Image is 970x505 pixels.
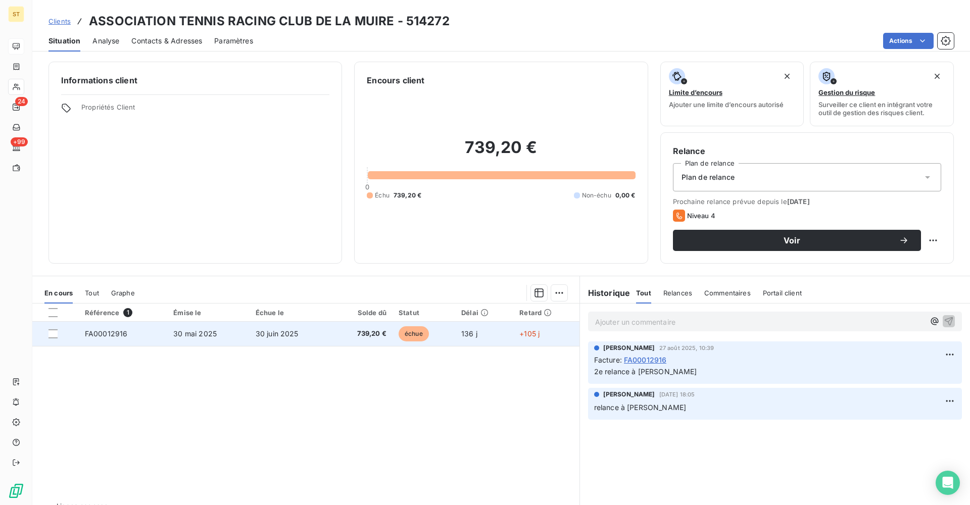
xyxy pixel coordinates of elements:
button: Voir [673,230,921,251]
span: Paramètres [214,36,253,46]
span: 24 [15,97,28,106]
span: Gestion du risque [818,88,875,96]
div: Référence [85,308,161,317]
span: Prochaine relance prévue depuis le [673,197,941,206]
span: Graphe [111,289,135,297]
h6: Encours client [367,74,424,86]
div: Échue le [256,309,325,317]
div: Solde dû [337,309,386,317]
span: FA00012916 [624,355,667,365]
span: 739,20 € [394,191,421,200]
div: Open Intercom Messenger [936,471,960,495]
button: Gestion du risqueSurveiller ce client en intégrant votre outil de gestion des risques client. [810,62,954,126]
div: ST [8,6,24,22]
span: Situation [48,36,80,46]
span: Propriétés Client [81,103,329,117]
span: FA00012916 [85,329,128,338]
h6: Historique [580,287,630,299]
span: [PERSON_NAME] [603,390,655,399]
h3: ASSOCIATION TENNIS RACING CLUB DE LA MUIRE - 514272 [89,12,450,30]
span: Tout [636,289,651,297]
span: [DATE] 18:05 [659,391,695,397]
div: Émise le [173,309,244,317]
h2: 739,20 € [367,137,635,168]
img: Logo LeanPay [8,483,24,499]
div: Statut [399,309,449,317]
span: [DATE] [787,197,810,206]
span: Non-échu [582,191,611,200]
span: Limite d’encours [669,88,722,96]
span: 2e relance à [PERSON_NAME] [594,367,697,376]
span: Niveau 4 [687,212,715,220]
span: 30 mai 2025 [173,329,217,338]
span: 0 [365,183,369,191]
span: Analyse [92,36,119,46]
span: Commentaires [704,289,751,297]
button: Actions [883,33,934,49]
span: En cours [44,289,73,297]
span: Contacts & Adresses [131,36,202,46]
span: relance à [PERSON_NAME] [594,403,686,412]
span: 0,00 € [615,191,636,200]
span: Clients [48,17,71,25]
div: Délai [461,309,507,317]
h6: Relance [673,145,941,157]
span: 30 juin 2025 [256,329,299,338]
span: Surveiller ce client en intégrant votre outil de gestion des risques client. [818,100,945,117]
h6: Informations client [61,74,329,86]
span: Facture : [594,355,622,365]
span: Ajouter une limite d’encours autorisé [669,100,784,109]
span: [PERSON_NAME] [603,343,655,352]
span: Portail client [763,289,802,297]
span: Tout [85,289,99,297]
a: Clients [48,16,71,26]
span: échue [399,326,429,341]
div: Retard [519,309,573,317]
span: 136 j [461,329,477,338]
button: Limite d’encoursAjouter une limite d’encours autorisé [660,62,804,126]
span: Relances [663,289,692,297]
span: 27 août 2025, 10:39 [659,345,714,351]
span: Plan de relance [682,172,735,182]
span: 1 [123,308,132,317]
span: +99 [11,137,28,146]
span: Voir [685,236,899,244]
span: Échu [375,191,390,200]
span: 739,20 € [337,329,386,339]
span: +105 j [519,329,540,338]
